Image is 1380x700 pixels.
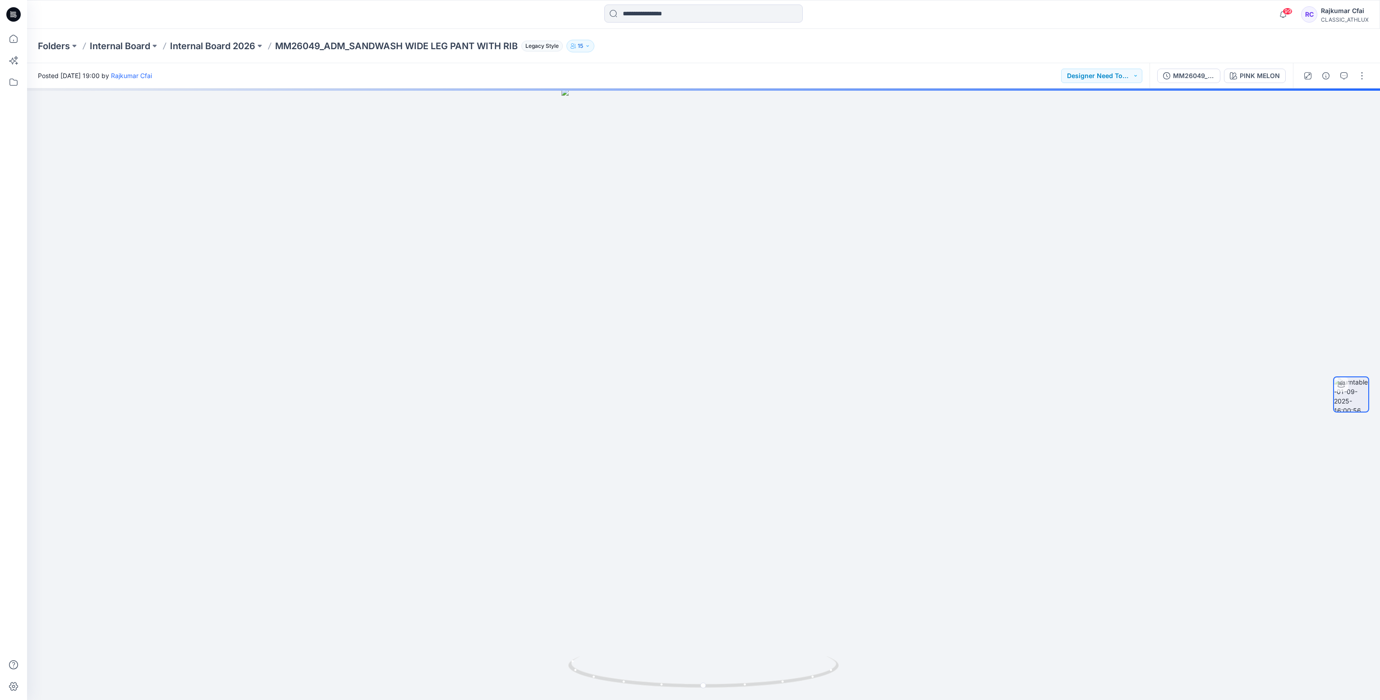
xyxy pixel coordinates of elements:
span: Posted [DATE] 19:00 by [38,71,152,80]
p: 15 [578,41,583,51]
button: Legacy Style [518,40,563,52]
button: MM26049_ADM_SANDWASH WIDE LEG PANT WITH RIB [1157,69,1220,83]
div: PINK MELON [1240,71,1280,81]
button: Details [1319,69,1333,83]
button: PINK MELON [1224,69,1286,83]
img: turntable-01-09-2025-16:00:56 [1334,377,1368,412]
a: Internal Board [90,40,150,52]
div: RC [1301,6,1317,23]
a: Rajkumar Cfai [111,72,152,79]
button: 15 [566,40,594,52]
a: Folders [38,40,70,52]
a: Internal Board 2026 [170,40,255,52]
p: MM26049_ADM_SANDWASH WIDE LEG PANT WITH RIB [275,40,518,52]
div: CLASSIC_ATHLUX [1321,16,1369,23]
span: Legacy Style [521,41,563,51]
span: 99 [1283,8,1293,15]
div: MM26049_ADM_SANDWASH WIDE LEG PANT WITH RIB [1173,71,1214,81]
div: Rajkumar Cfai [1321,5,1369,16]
